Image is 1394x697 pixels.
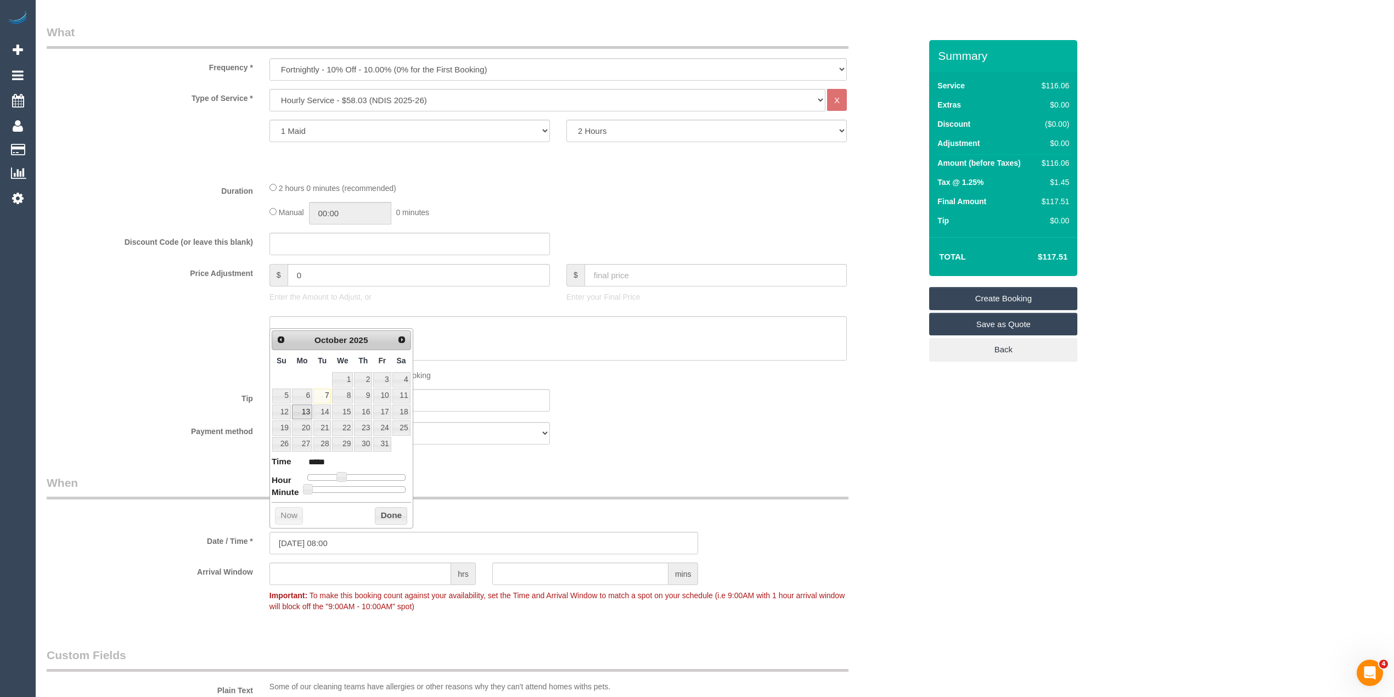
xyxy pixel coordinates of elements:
div: ($0.00) [1037,119,1069,130]
a: 17 [373,404,391,419]
a: 23 [354,420,372,435]
label: Discount [937,119,970,130]
a: 12 [272,404,291,419]
img: Automaid Logo [7,11,29,26]
span: 2025 [349,335,368,345]
dt: Time [272,456,291,469]
label: Final Amount [937,196,986,207]
a: 25 [392,420,411,435]
label: Frequency * [38,58,261,73]
a: Create Booking [929,287,1077,310]
span: Tuesday [318,356,327,365]
iframe: Intercom live chat [1357,660,1383,686]
a: 5 [272,389,291,403]
span: Sunday [277,356,286,365]
a: 22 [332,420,353,435]
span: 0 minutes [396,208,429,217]
div: $0.00 [1037,99,1069,110]
a: 24 [373,420,391,435]
span: hrs [451,563,475,585]
a: 1 [332,372,353,387]
span: Saturday [397,356,406,365]
a: 9 [354,389,372,403]
label: Discount Code (or leave this blank) [38,233,261,248]
label: Extras [937,99,961,110]
span: $ [269,264,288,286]
button: Now [275,507,303,525]
div: $117.51 [1037,196,1069,207]
input: final price [584,264,847,286]
label: Tip [937,215,949,226]
a: 3 [373,372,391,387]
a: 30 [354,437,372,452]
a: 15 [332,404,353,419]
a: Prev [273,332,289,347]
label: Adjustment [937,138,980,149]
strong: Total [939,252,966,261]
legend: What [47,24,848,49]
span: 4 [1379,660,1388,668]
div: $1.45 [1037,177,1069,188]
label: Payment method [38,422,261,437]
a: 7 [313,389,331,403]
a: 4 [392,372,411,387]
input: DD/MM/YYYY HH:MM [269,532,699,554]
div: $116.06 [1037,80,1069,91]
span: 2 hours 0 minutes (recommended) [279,184,396,193]
a: Next [394,332,409,347]
span: Monday [296,356,307,365]
span: Thursday [358,356,368,365]
label: Type of Service * [38,89,261,104]
div: $0.00 [1037,215,1069,226]
a: 27 [292,437,312,452]
a: 8 [332,389,353,403]
label: Tax @ 1.25% [937,177,983,188]
a: 28 [313,437,331,452]
a: 14 [313,404,331,419]
span: Prev [277,335,285,344]
span: October [314,335,347,345]
a: 20 [292,420,312,435]
p: Some of our cleaning teams have allergies or other reasons why they can't attend homes withs pets. [269,681,847,692]
legend: When [47,475,848,499]
span: Friday [378,356,386,365]
a: 11 [392,389,411,403]
legend: Custom Fields [47,647,848,672]
label: Tip [38,389,261,404]
label: Duration [38,182,261,196]
p: Enter the Amount to Adjust, or [269,291,550,302]
button: Done [375,507,407,525]
label: Amount (before Taxes) [937,158,1020,168]
a: 6 [292,389,312,403]
a: 16 [354,404,372,419]
h3: Summary [938,49,1072,62]
a: 29 [332,437,353,452]
a: 13 [292,404,312,419]
label: Price Adjustment [38,264,261,279]
a: 19 [272,420,291,435]
h4: $117.51 [1005,252,1067,262]
span: To make this booking count against your availability, set the Time and Arrival Window to match a ... [269,591,845,611]
p: Enter your Final Price [566,291,847,302]
span: mins [668,563,699,585]
dt: Minute [272,486,299,500]
label: Plain Text [38,681,261,696]
div: $116.06 [1037,158,1069,168]
span: Manual [279,208,304,217]
a: Back [929,338,1077,361]
div: $0.00 [1037,138,1069,149]
span: Next [397,335,406,344]
label: Date / Time * [38,532,261,547]
label: Service [937,80,965,91]
span: $ [566,264,584,286]
span: Wednesday [337,356,348,365]
a: 10 [373,389,391,403]
dt: Hour [272,474,291,488]
a: Save as Quote [929,313,1077,336]
strong: Important: [269,591,307,600]
label: Arrival Window [38,563,261,577]
a: 18 [392,404,411,419]
a: 2 [354,372,372,387]
a: 21 [313,420,331,435]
